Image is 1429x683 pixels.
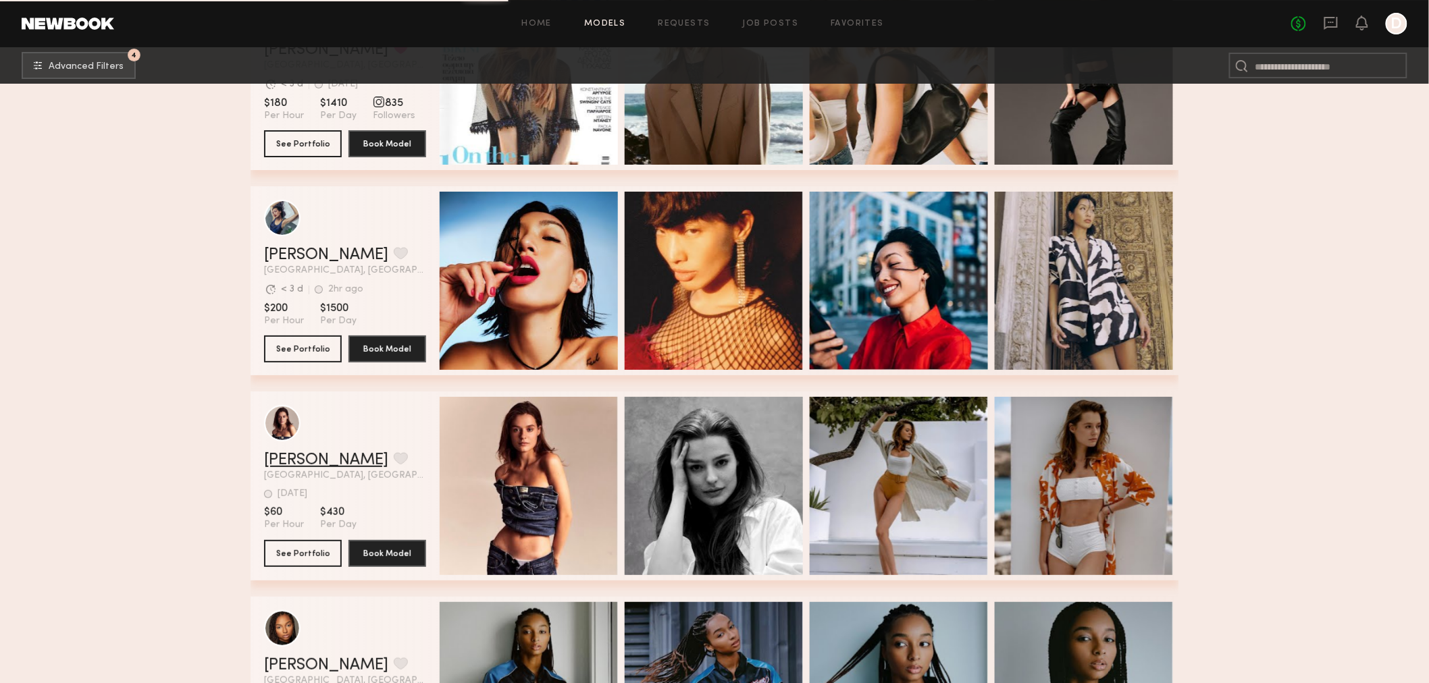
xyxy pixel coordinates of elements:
[132,52,137,58] span: 4
[281,285,303,294] div: < 3 d
[264,315,304,327] span: Per Hour
[320,519,357,531] span: Per Day
[264,97,304,110] span: $180
[373,110,415,122] span: Followers
[264,506,304,519] span: $60
[264,471,426,481] span: [GEOGRAPHIC_DATA], [GEOGRAPHIC_DATA]
[348,335,426,362] button: Book Model
[328,80,358,89] div: [DATE]
[264,247,388,263] a: [PERSON_NAME]
[522,20,552,28] a: Home
[264,130,342,157] button: See Portfolio
[278,489,307,499] div: [DATE]
[264,657,388,674] a: [PERSON_NAME]
[264,266,426,275] span: [GEOGRAPHIC_DATA], [GEOGRAPHIC_DATA]
[658,20,710,28] a: Requests
[320,506,357,519] span: $430
[373,97,415,110] span: 835
[264,110,304,122] span: Per Hour
[831,20,884,28] a: Favorites
[49,62,124,72] span: Advanced Filters
[264,335,342,362] button: See Portfolio
[1386,13,1407,34] a: D
[264,452,388,468] a: [PERSON_NAME]
[320,302,357,315] span: $1500
[320,315,357,327] span: Per Day
[320,97,357,110] span: $1410
[264,519,304,531] span: Per Hour
[320,110,357,122] span: Per Day
[264,540,342,567] button: See Portfolio
[264,302,304,315] span: $200
[281,80,303,89] div: < 3 d
[328,285,363,294] div: 2hr ago
[743,20,799,28] a: Job Posts
[22,52,136,79] button: 4Advanced Filters
[348,130,426,157] button: Book Model
[584,20,625,28] a: Models
[348,540,426,567] button: Book Model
